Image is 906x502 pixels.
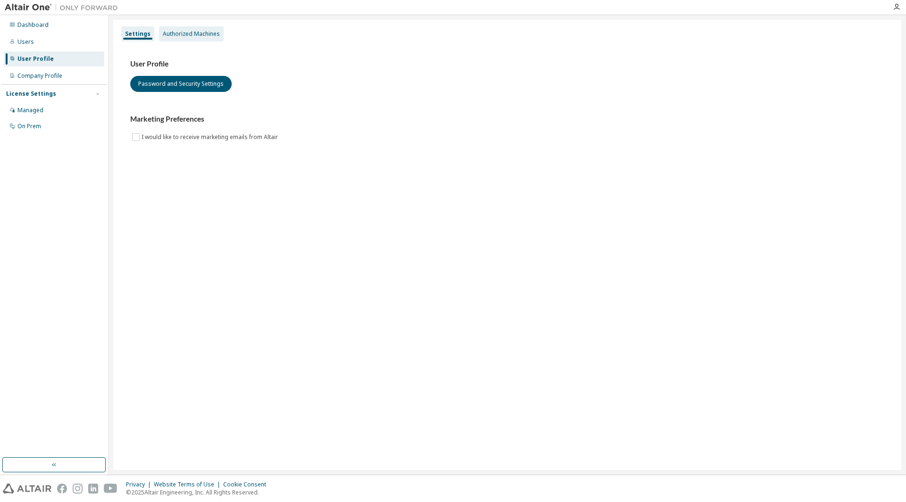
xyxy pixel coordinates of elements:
[17,107,43,114] div: Managed
[3,484,51,494] img: altair_logo.svg
[125,30,151,38] div: Settings
[57,484,67,494] img: facebook.svg
[104,484,117,494] img: youtube.svg
[88,484,98,494] img: linkedin.svg
[142,132,280,143] label: I would like to receive marketing emails from Altair
[17,55,54,63] div: User Profile
[73,484,83,494] img: instagram.svg
[163,30,220,38] div: Authorized Machines
[5,3,123,12] img: Altair One
[130,59,884,69] h3: User Profile
[126,481,154,488] div: Privacy
[17,123,41,130] div: On Prem
[17,72,62,80] div: Company Profile
[17,38,34,46] div: Users
[154,481,223,488] div: Website Terms of Use
[6,90,56,98] div: License Settings
[130,115,884,124] h3: Marketing Preferences
[130,76,232,92] button: Password and Security Settings
[223,481,272,488] div: Cookie Consent
[126,488,272,496] p: © 2025 Altair Engineering, Inc. All Rights Reserved.
[17,21,49,29] div: Dashboard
